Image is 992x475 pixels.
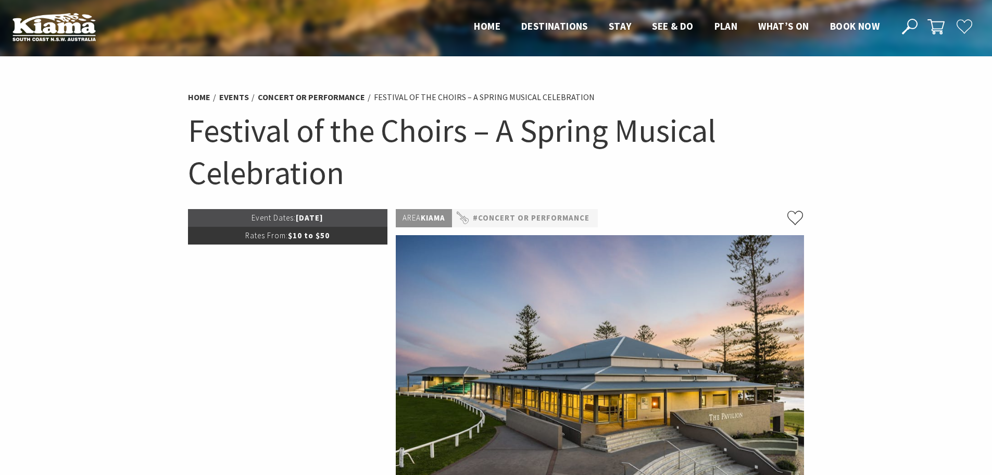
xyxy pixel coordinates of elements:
[474,20,500,32] span: Home
[714,20,738,32] span: Plan
[758,20,809,32] span: What’s On
[830,20,880,32] span: Book now
[219,92,249,103] a: Events
[396,209,452,227] p: Kiama
[463,18,890,35] nav: Main Menu
[521,20,588,32] span: Destinations
[609,20,632,32] span: Stay
[188,209,388,227] p: [DATE]
[188,92,210,103] a: Home
[403,213,421,223] span: Area
[12,13,96,41] img: Kiama Logo
[252,213,296,223] span: Event Dates:
[374,91,595,104] li: Festival of the Choirs – A Spring Musical Celebration
[652,20,693,32] span: See & Do
[188,109,805,193] h1: Festival of the Choirs – A Spring Musical Celebration
[245,230,288,240] span: Rates From:
[258,92,365,103] a: Concert or Performance
[473,212,589,225] a: #Concert or Performance
[188,227,388,245] p: $10 to $50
